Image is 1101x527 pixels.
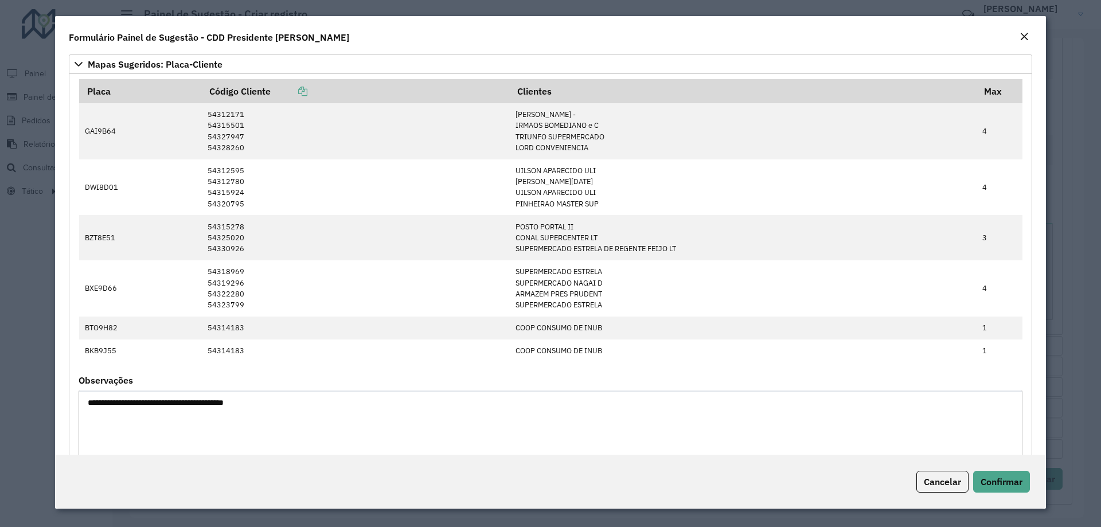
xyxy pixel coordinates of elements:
span: Cancelar [924,476,961,487]
em: Fechar [1020,32,1029,41]
span: Mapas Sugeridos: Placa-Cliente [88,60,222,69]
td: POSTO PORTAL II CONAL SUPERCENTER LT SUPERMERCADO ESTRELA DE REGENTE FEIJO LT [509,215,976,260]
td: SUPERMERCADO ESTRELA SUPERMERCADO NAGAI D ARMAZEM PRES PRUDENT SUPERMERCADO ESTRELA [509,260,976,317]
td: BXE9D66 [79,260,202,317]
td: 4 [977,103,1022,159]
button: Close [1016,30,1032,45]
td: [PERSON_NAME] - IRMAOS BOMEDIANO e C TRIUNFO SUPERMERCADO LORD CONVENIENCIA [509,103,976,159]
td: DWI8D01 [79,159,202,216]
th: Max [977,79,1022,103]
label: Observações [79,373,133,387]
th: Clientes [509,79,976,103]
td: 54315278 54325020 54330926 [201,215,509,260]
a: Copiar [271,85,307,97]
td: BZT8E51 [79,215,202,260]
button: Confirmar [973,471,1030,493]
td: 54314183 [201,317,509,339]
td: 54318969 54319296 54322280 54323799 [201,260,509,317]
td: 4 [977,159,1022,216]
td: COOP CONSUMO DE INUB [509,339,976,362]
td: 1 [977,339,1022,362]
td: 54312171 54315501 54327947 54328260 [201,103,509,159]
td: BTO9H82 [79,317,202,339]
td: 54314183 [201,339,509,362]
h4: Formulário Painel de Sugestão - CDD Presidente [PERSON_NAME] [69,30,349,44]
td: 54312595 54312780 54315924 54320795 [201,159,509,216]
th: Placa [79,79,202,103]
button: Cancelar [916,471,969,493]
td: COOP CONSUMO DE INUB [509,317,976,339]
td: 1 [977,317,1022,339]
th: Código Cliente [201,79,509,103]
td: 4 [977,260,1022,317]
div: Mapas Sugeridos: Placa-Cliente [69,74,1032,503]
td: 3 [977,215,1022,260]
td: GAI9B64 [79,103,202,159]
a: Mapas Sugeridos: Placa-Cliente [69,54,1032,74]
td: UILSON APARECIDO ULI [PERSON_NAME][DATE] UILSON APARECIDO ULI PINHEIRAO MASTER SUP [509,159,976,216]
td: BKB9J55 [79,339,202,362]
span: Confirmar [981,476,1022,487]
